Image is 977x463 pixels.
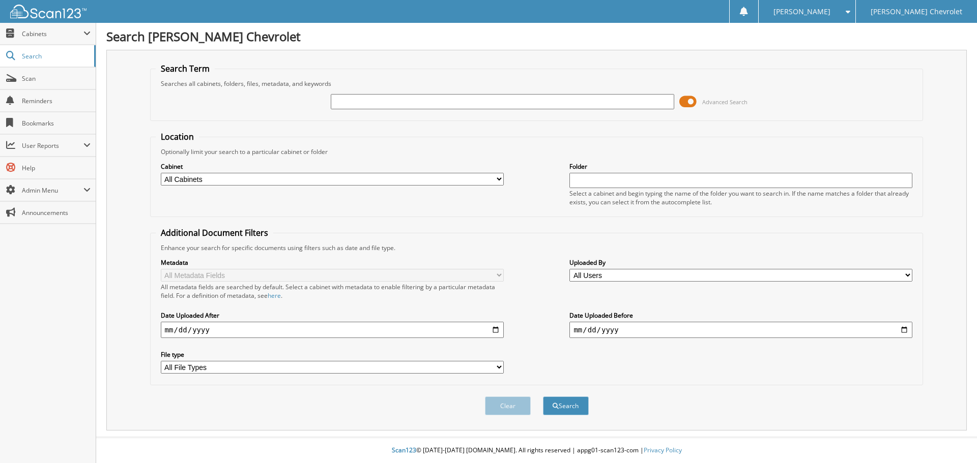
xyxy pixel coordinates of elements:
span: User Reports [22,141,83,150]
div: Optionally limit your search to a particular cabinet or folder [156,147,918,156]
legend: Additional Document Filters [156,227,273,238]
label: File type [161,350,504,359]
a: here [268,291,281,300]
span: [PERSON_NAME] [773,9,830,15]
legend: Location [156,131,199,142]
span: Scan123 [392,446,416,454]
div: Select a cabinet and begin typing the name of the folder you want to search in. If the name match... [569,189,912,206]
span: Scan [22,74,91,83]
span: Help [22,164,91,172]
iframe: Chat Widget [926,414,977,463]
label: Date Uploaded After [161,311,504,320]
label: Metadata [161,258,504,267]
button: Clear [485,396,531,415]
span: Reminders [22,97,91,105]
label: Date Uploaded Before [569,311,912,320]
span: Admin Menu [22,186,83,195]
label: Folder [569,162,912,171]
input: start [161,322,504,338]
span: Search [22,52,89,60]
legend: Search Term [156,63,215,74]
img: scan123-logo-white.svg [10,5,87,18]
div: © [DATE]-[DATE] [DOMAIN_NAME]. All rights reserved | appg01-scan123-com | [96,438,977,463]
span: Announcements [22,208,91,217]
label: Cabinet [161,162,504,171]
div: Enhance your search for specific documents using filters such as date and file type. [156,243,918,252]
input: end [569,322,912,338]
div: Searches all cabinets, folders, files, metadata, and keywords [156,79,918,88]
button: Search [543,396,589,415]
h1: Search [PERSON_NAME] Chevrolet [106,28,967,45]
span: [PERSON_NAME] Chevrolet [871,9,962,15]
span: Bookmarks [22,119,91,128]
div: All metadata fields are searched by default. Select a cabinet with metadata to enable filtering b... [161,283,504,300]
label: Uploaded By [569,258,912,267]
a: Privacy Policy [644,446,682,454]
span: Advanced Search [702,98,748,106]
span: Cabinets [22,29,83,38]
